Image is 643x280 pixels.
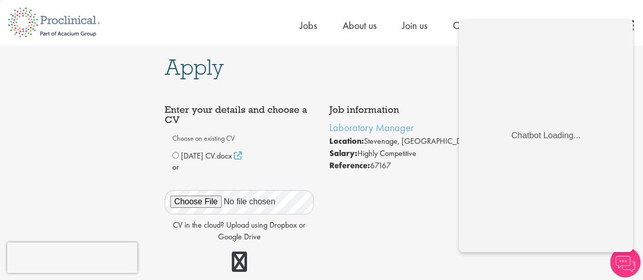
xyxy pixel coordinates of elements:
[172,162,307,173] p: or
[402,19,427,32] a: Join us
[329,105,479,115] h4: Job information
[172,130,307,147] label: Choose an existing CV
[7,242,137,273] iframe: reCAPTCHA
[329,121,414,134] a: Laboratory Manager
[329,136,364,146] strong: Location:
[165,53,224,81] span: Apply
[329,148,357,159] strong: Salary:
[329,160,370,171] strong: Reference:
[453,19,483,32] a: Contact
[610,247,640,277] img: Chatbot
[300,19,317,32] a: Jobs
[329,135,479,147] li: Stevenage, [GEOGRAPHIC_DATA]
[181,150,232,161] span: [DATE] CV.docx
[343,19,377,32] a: About us
[56,121,131,132] div: Chatbot Loading...
[165,220,314,243] p: CV in the cloud? Upload using Dropbox or Google Drive
[329,160,479,172] li: 67167
[329,147,479,160] li: Highly Competitive
[165,105,314,125] h4: Enter your details and choose a CV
